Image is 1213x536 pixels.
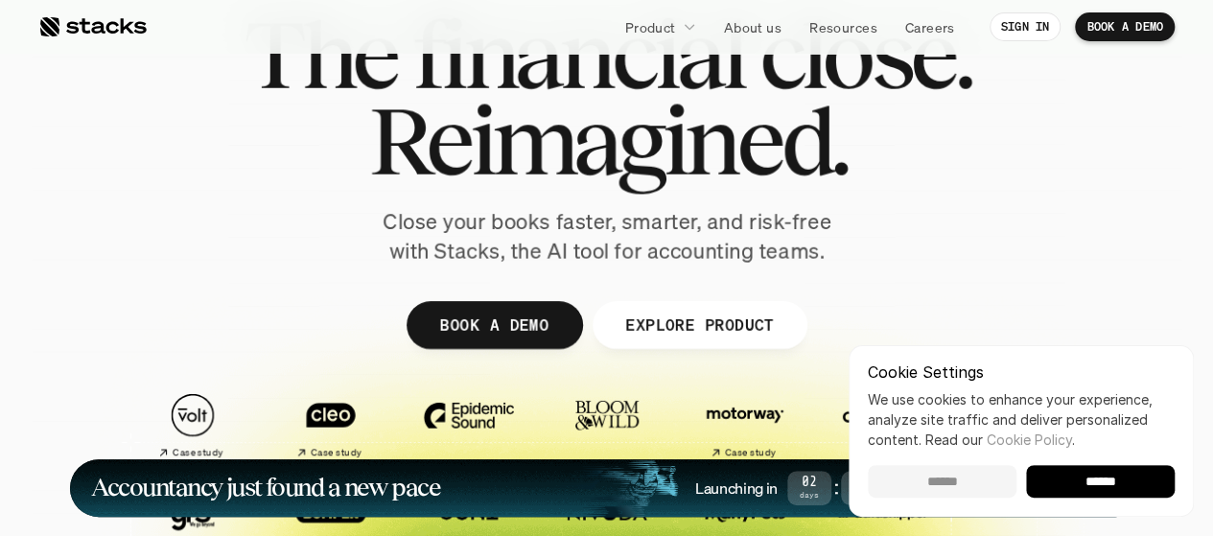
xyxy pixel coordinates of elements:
[311,447,362,458] h2: Case study
[798,10,889,44] a: Resources
[868,389,1175,450] p: We use cookies to enhance your experience, analyze site traffic and deliver personalized content.
[226,444,311,457] a: Privacy Policy
[759,12,970,98] span: close.
[787,478,831,488] span: 02
[367,207,847,267] p: Close your books faster, smarter, and risk-free with Stacks, the AI tool for accounting teams.
[725,447,776,458] h2: Case study
[1075,12,1175,41] a: BOOK A DEMO
[244,12,396,98] span: The
[990,12,1061,41] a: SIGN IN
[987,431,1072,448] a: Cookie Policy
[809,17,877,37] p: Resources
[905,17,955,37] p: Careers
[841,478,885,488] span: 23
[91,477,441,499] h1: Accountancy just found a new pace
[894,10,967,44] a: Careers
[271,384,390,467] a: Case study
[70,459,1144,517] a: Accountancy just found a new paceLaunching in02Days:23Hours:42Minutes:37SecondsLEARN MORE
[787,492,831,499] span: Days
[712,10,793,44] a: About us
[625,311,774,338] p: EXPLORE PRODUCT
[1001,20,1050,34] p: SIGN IN
[406,301,582,349] a: BOOK A DEMO
[592,301,807,349] a: EXPLORE PRODUCT
[831,477,841,499] strong: :
[367,98,846,184] span: Reimagined.
[695,478,778,499] h4: Launching in
[625,17,676,37] p: Product
[173,447,223,458] h2: Case study
[841,492,885,499] span: Hours
[1086,20,1163,34] p: BOOK A DEMO
[133,384,252,467] a: Case study
[412,12,743,98] span: financial
[868,364,1175,380] p: Cookie Settings
[724,17,781,37] p: About us
[439,311,548,338] p: BOOK A DEMO
[686,384,805,467] a: Case study
[925,431,1075,448] span: Read our .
